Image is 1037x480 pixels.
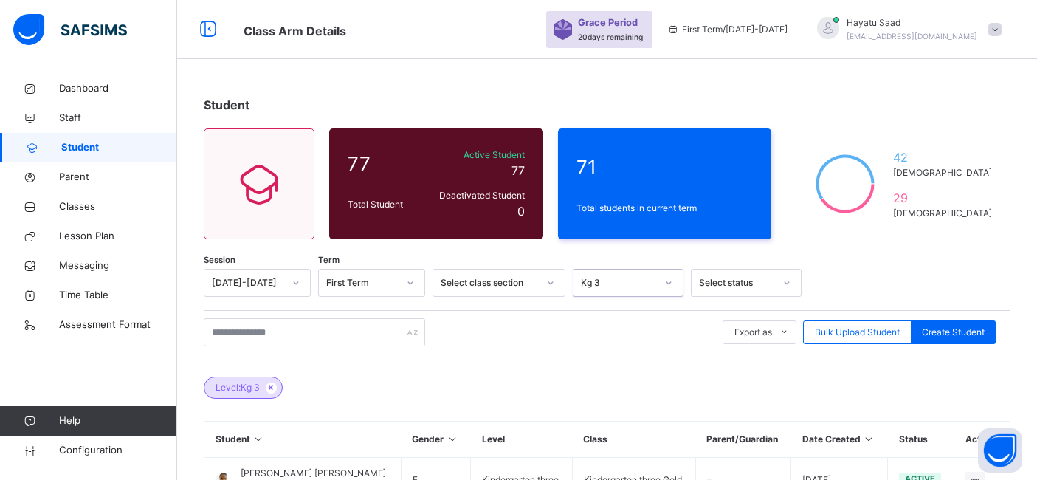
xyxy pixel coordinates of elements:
[578,32,643,41] span: 20 days remaining
[59,443,176,458] span: Configuration
[204,97,249,112] span: Student
[430,148,525,162] span: Active Student
[441,276,538,289] div: Select class section
[401,422,471,458] th: Gender
[244,24,346,38] span: Class Arm Details
[326,276,398,289] div: First Term
[578,16,638,30] span: Grace Period
[893,207,992,220] span: [DEMOGRAPHIC_DATA]
[893,166,992,179] span: [DEMOGRAPHIC_DATA]
[61,140,177,155] span: Student
[576,202,754,215] span: Total students in current term
[581,276,656,289] div: Kg 3
[554,19,572,40] img: sticker-purple.71386a28dfed39d6af7621340158ba97.svg
[318,254,340,267] span: Term
[791,422,888,458] th: Date Created
[847,16,977,30] span: Hayatu Saad
[954,422,1010,458] th: Actions
[59,288,177,303] span: Time Table
[815,326,900,339] span: Bulk Upload Student
[978,428,1022,473] button: Open asap
[847,32,977,41] span: [EMAIL_ADDRESS][DOMAIN_NAME]
[252,433,265,445] i: Sort in Ascending Order
[204,254,235,267] span: Session
[893,189,992,207] span: 29
[13,14,127,45] img: safsims
[59,199,177,214] span: Classes
[667,23,788,36] span: session/term information
[699,276,774,289] div: Select status
[517,204,525,219] span: 0
[446,433,458,445] i: Sort in Ascending Order
[734,326,772,339] span: Export as
[59,111,177,126] span: Staff
[216,381,260,394] span: Level: Kg 3
[893,148,992,166] span: 42
[241,467,386,480] span: [PERSON_NAME] [PERSON_NAME]
[576,153,754,182] span: 71
[344,194,426,215] div: Total Student
[59,229,177,244] span: Lesson Plan
[212,276,283,289] div: [DATE]-[DATE]
[348,149,422,178] span: 77
[471,422,573,458] th: Level
[204,422,402,458] th: Student
[802,16,1009,43] div: Hayatu Saad
[863,433,875,445] i: Sort in Ascending Order
[695,422,790,458] th: Parent/Guardian
[511,163,525,178] span: 77
[888,422,954,458] th: Status
[59,258,177,273] span: Messaging
[59,318,177,332] span: Assessment Format
[59,81,177,96] span: Dashboard
[572,422,695,458] th: Class
[430,189,525,202] span: Deactivated Student
[922,326,985,339] span: Create Student
[59,414,176,428] span: Help
[59,170,177,185] span: Parent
